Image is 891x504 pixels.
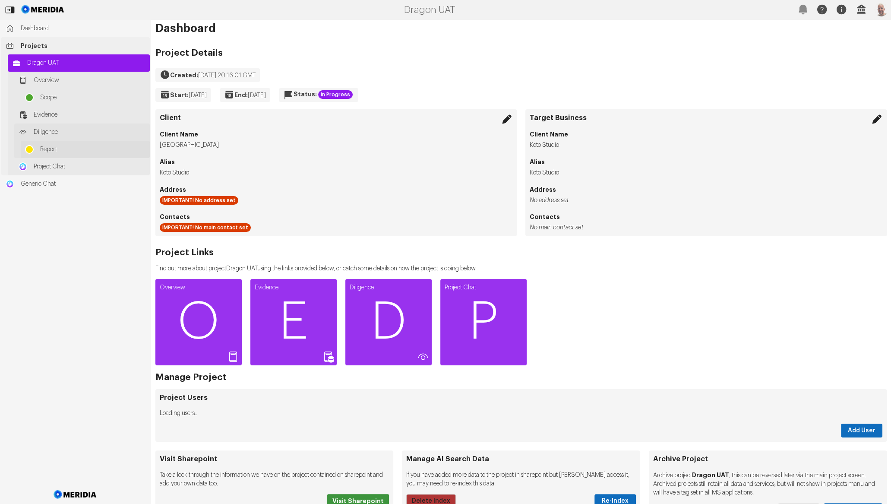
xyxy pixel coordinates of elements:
[530,114,882,122] h3: Target Business
[345,279,432,365] a: DiligenceD
[874,3,888,16] img: Profile Icon
[14,158,150,175] a: Project ChatProject Chat
[21,180,145,188] span: Generic Chat
[160,393,882,402] h3: Project Users
[1,37,150,54] a: Projects
[155,24,887,33] h1: Dashboard
[160,168,512,177] li: Koto Studio
[160,455,389,463] h3: Visit Sharepoint
[294,91,317,97] strong: Status:
[34,162,145,171] span: Project Chat
[14,72,150,89] a: Overview
[21,24,145,33] span: Dashboard
[40,93,145,102] span: Scope
[530,212,882,221] h4: Contacts
[406,471,635,488] p: If you have added more data to the project in sharepoint but [PERSON_NAME] access it, you may nee...
[34,128,145,136] span: Diligence
[248,92,266,98] span: [DATE]
[21,89,150,106] a: Scope
[6,180,14,188] img: Generic Chat
[440,296,527,348] span: P
[250,296,337,348] span: E
[234,92,248,98] strong: End:
[21,41,145,50] span: Projects
[19,162,27,171] img: Project Chat
[155,264,476,273] p: Find out more about project Dragon UAT using the links provided below, or catch some details on h...
[530,158,882,166] h4: Alias
[653,471,882,497] p: Archive project , this can be reversed later via the main project screen. Archived projects still...
[160,130,512,139] h4: Client Name
[841,424,882,437] button: Add User
[250,279,337,365] a: EvidenceE
[155,279,242,365] a: OverviewO
[345,296,432,348] span: D
[170,92,189,98] strong: Start:
[530,185,882,194] h4: Address
[40,145,145,154] span: Report
[14,106,150,124] a: Evidence
[160,212,512,221] h4: Contacts
[318,90,353,99] div: In Progress
[170,72,198,78] strong: Created:
[160,141,512,149] li: [GEOGRAPHIC_DATA]
[440,279,527,365] a: Project ChatP
[160,70,170,80] svg: Created On
[160,409,882,418] p: Loading users...
[406,455,635,463] h3: Manage AI Search Data
[692,472,729,478] strong: Dragon UAT
[155,373,227,382] h2: Manage Project
[160,114,512,122] h3: Client
[34,76,145,85] span: Overview
[1,175,150,193] a: Generic ChatGeneric Chat
[189,92,207,98] span: [DATE]
[155,248,476,257] h2: Project Links
[8,54,150,72] a: Dragon UAT
[160,196,238,205] div: IMPORTANT! No address set
[14,124,150,141] a: Diligence
[160,185,512,194] h4: Address
[1,20,150,37] a: Dashboard
[155,49,358,57] h2: Project Details
[160,223,251,232] div: IMPORTANT! No main contact set
[34,111,145,119] span: Evidence
[530,225,584,231] i: No main contact set
[530,141,882,149] li: Koto Studio
[155,296,242,348] span: O
[52,485,98,504] img: Meridia Logo
[27,59,145,67] span: Dragon UAT
[530,168,882,177] li: Koto Studio
[21,141,150,158] a: Report
[530,197,569,203] i: No address set
[160,158,512,166] h4: Alias
[198,73,256,79] span: [DATE] 20:16:01 GMT
[530,130,882,139] h4: Client Name
[160,471,389,488] p: Take a look through the information we have on the project contained on sharepoint and add your o...
[653,455,882,463] h3: Archive Project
